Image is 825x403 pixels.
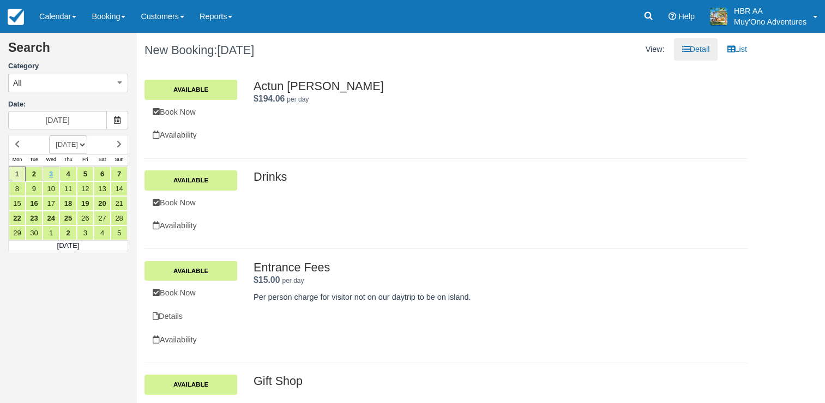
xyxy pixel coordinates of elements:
[111,196,128,211] a: 21
[9,154,26,166] th: Mon
[637,38,673,61] li: View:
[77,226,94,240] a: 3
[144,261,237,281] a: Available
[678,12,695,21] span: Help
[254,80,701,93] h2: Actun [PERSON_NAME]
[9,167,26,181] a: 1
[94,211,111,226] a: 27
[8,99,128,110] label: Date:
[43,196,59,211] a: 17
[734,16,806,27] p: Muy'Ono Adventures
[26,154,43,166] th: Tue
[77,167,94,181] a: 5
[144,101,237,123] a: Book Now
[94,154,111,166] th: Sat
[59,181,76,196] a: 11
[8,61,128,72] label: Category
[144,282,237,304] a: Book Now
[674,38,718,61] a: Detail
[111,154,128,166] th: Sun
[719,38,755,61] a: List
[111,211,128,226] a: 28
[9,181,26,196] a: 8
[8,9,24,25] img: checkfront-main-nav-mini-logo.png
[43,154,59,166] th: Wed
[77,211,94,226] a: 26
[94,167,111,181] a: 6
[59,226,76,240] a: 2
[94,181,111,196] a: 13
[144,329,237,351] a: Availability
[144,80,237,99] a: Available
[254,170,701,183] h2: Drinks
[77,181,94,196] a: 12
[282,277,304,285] em: per day
[111,181,128,196] a: 14
[217,43,254,57] span: [DATE]
[59,196,76,211] a: 18
[254,94,285,103] strong: Price: $194.06
[13,78,22,88] span: All
[287,96,309,103] em: per day
[8,74,128,92] button: All
[254,275,280,285] span: $15.00
[43,181,59,196] a: 10
[59,154,76,166] th: Thu
[94,196,111,211] a: 20
[144,305,237,328] a: Details
[26,226,43,240] a: 30
[43,226,59,240] a: 1
[26,196,43,211] a: 16
[144,170,237,190] a: Available
[9,211,26,226] a: 22
[144,215,237,237] a: Availability
[254,261,701,274] h2: Entrance Fees
[254,375,701,388] h2: Gift Shop
[144,375,237,394] a: Available
[43,211,59,226] a: 24
[254,275,280,285] strong: Price: $15
[43,167,59,181] a: 3
[8,41,128,61] h2: Search
[669,13,676,20] i: Help
[144,192,237,214] a: Book Now
[59,211,76,226] a: 25
[734,5,806,16] p: HBR AA
[144,124,237,146] a: Availability
[94,226,111,240] a: 4
[111,226,128,240] a: 5
[9,196,26,211] a: 15
[26,181,43,196] a: 9
[59,167,76,181] a: 4
[26,211,43,226] a: 23
[144,44,437,57] h1: New Booking:
[254,94,285,103] span: $194.06
[77,196,94,211] a: 19
[710,8,727,25] img: A20
[9,240,128,251] td: [DATE]
[111,167,128,181] a: 7
[9,226,26,240] a: 29
[26,167,43,181] a: 2
[254,292,701,303] p: Per person charge for visitor not on our daytrip to be on island.
[77,154,94,166] th: Fri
